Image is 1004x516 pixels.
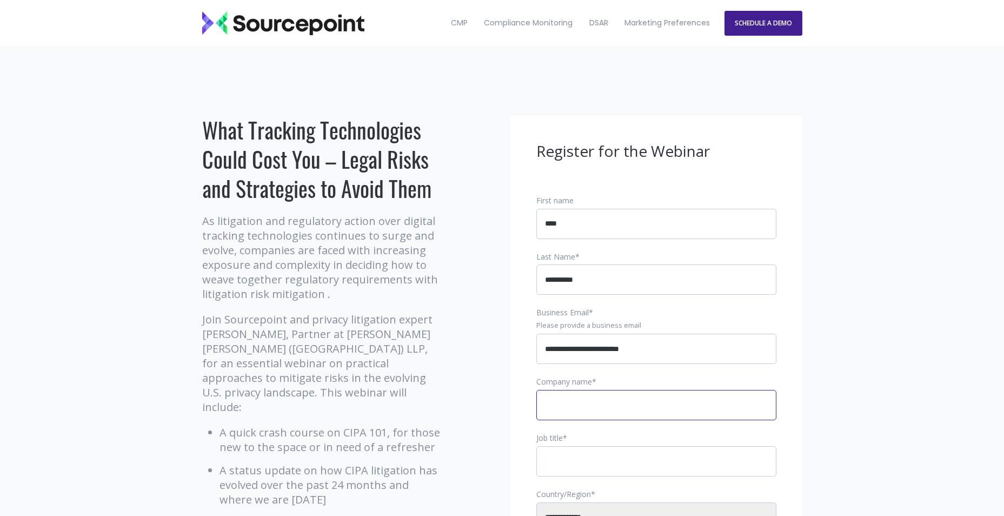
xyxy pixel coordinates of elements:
legend: Please provide a business email [536,321,776,330]
span: First name [536,195,574,206]
span: Job title [536,433,563,443]
span: Country/Region [536,489,591,499]
li: A status update on how CIPA litigation has evolved over the past 24 months and where we are [DATE] [220,463,443,507]
li: A quick crash course on CIPA 101, for those new to the space or in need of a refresher [220,425,443,454]
h3: Register for the Webinar [536,141,776,162]
img: Sourcepoint_logo_black_transparent (2)-2 [202,11,364,35]
a: SCHEDULE A DEMO [724,11,802,36]
span: Business Email [536,307,589,317]
span: Last Name [536,252,575,262]
h1: What Tracking Technologies Could Cost You – Legal Risks and Strategies to Avoid Them [202,115,443,203]
p: As litigation and regulatory action over digital tracking technologies continues to surge and evo... [202,214,443,301]
span: Company name [536,376,592,387]
p: Join Sourcepoint and privacy litigation expert [PERSON_NAME], Partner at [PERSON_NAME] [PERSON_NA... [202,312,443,414]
